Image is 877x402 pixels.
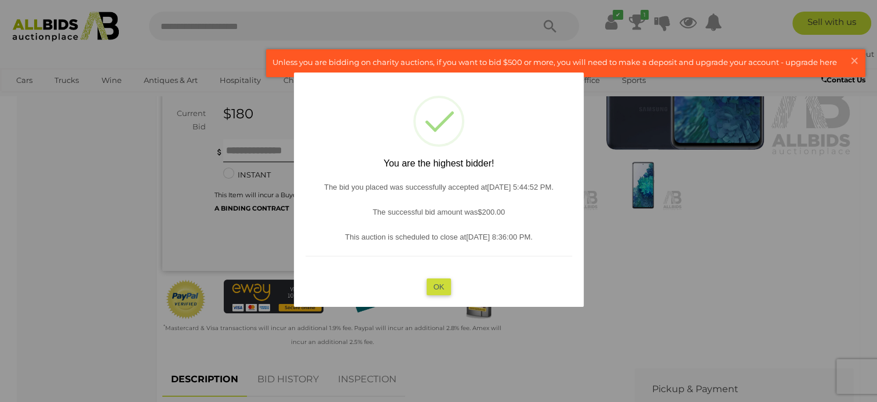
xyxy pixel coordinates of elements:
span: [DATE] 5:44:52 PM [487,182,551,191]
span: $200.00 [478,207,505,216]
p: The successful bid amount was [305,205,572,218]
span: [DATE] 8:36:00 PM [466,233,530,241]
span: × [849,49,860,72]
p: This auction is scheduled to close at . [305,230,572,244]
p: The bid you placed was successfully accepted at . [305,180,572,193]
h2: You are the highest bidder! [305,158,572,169]
button: OK [426,278,451,295]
